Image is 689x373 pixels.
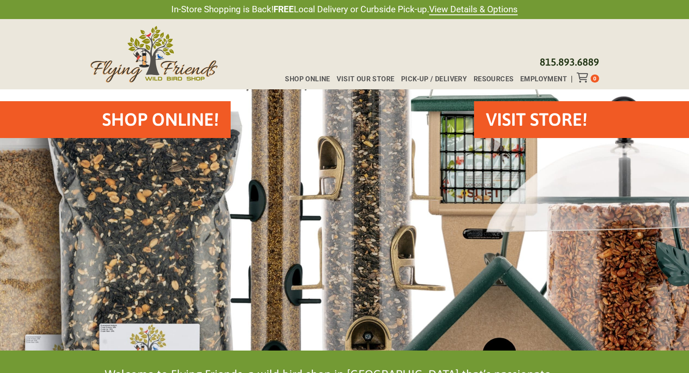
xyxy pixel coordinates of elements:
[330,76,394,83] a: Visit Our Store
[337,76,394,83] span: Visit Our Store
[171,3,518,16] span: In-Store Shopping is Back! Local Delivery or Curbside Pick-up.
[486,107,587,132] h2: VISIT STORE!
[577,72,591,83] div: Toggle Off Canvas Content
[285,76,330,83] span: Shop Online
[102,107,219,132] h2: Shop Online!
[90,26,218,83] img: Flying Friends Wild Bird Shop Logo
[520,76,567,83] span: Employment
[278,76,330,83] a: Shop Online
[429,4,518,15] a: View Details & Options
[513,76,567,83] a: Employment
[593,75,596,82] span: 0
[273,4,294,14] strong: FREE
[474,76,514,83] span: Resources
[394,76,467,83] a: Pick-up / Delivery
[540,56,599,68] a: 815.893.6889
[401,76,467,83] span: Pick-up / Delivery
[467,76,513,83] a: Resources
